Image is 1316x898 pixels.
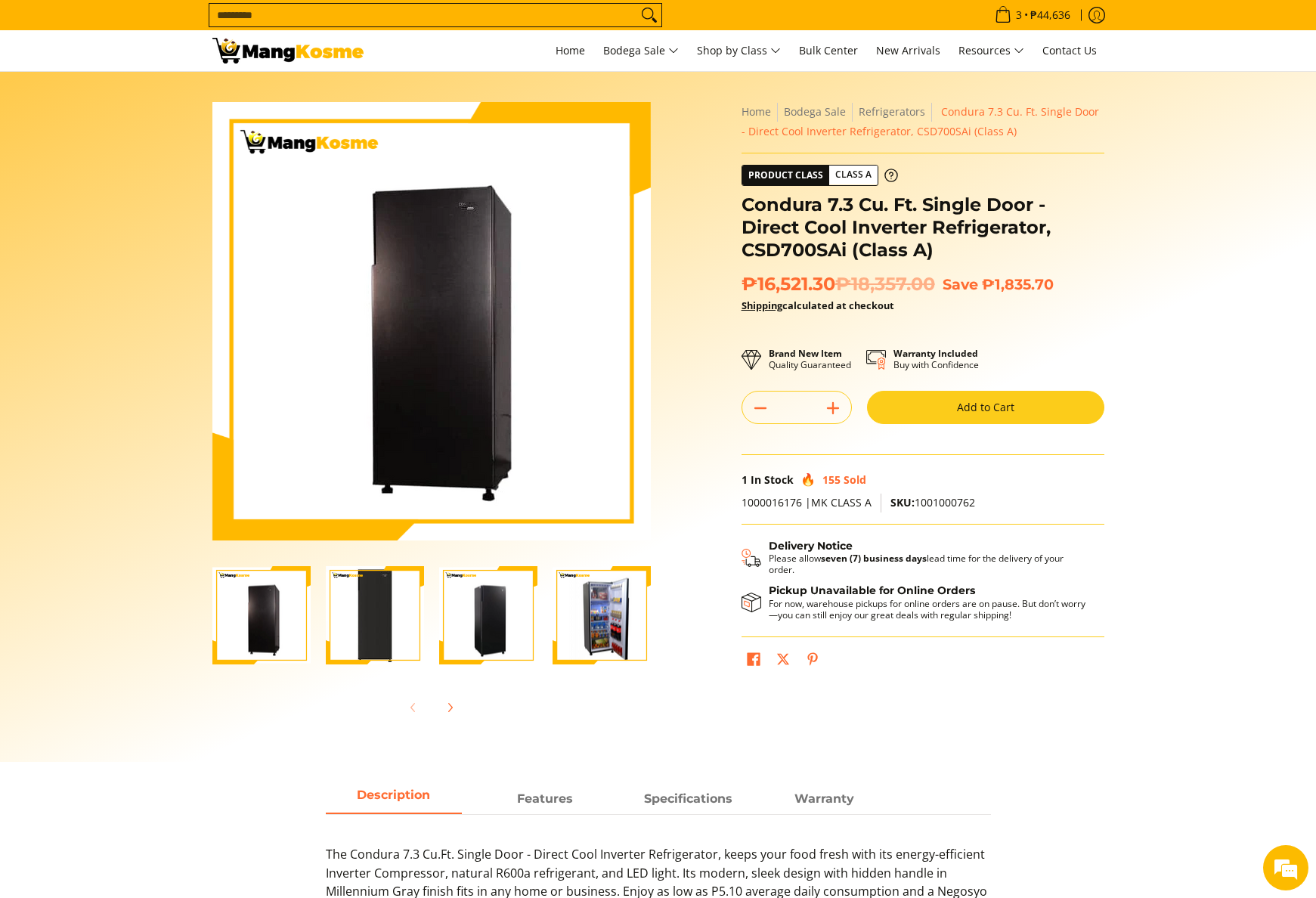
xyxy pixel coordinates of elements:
[794,791,854,806] strong: Warranty
[815,396,851,420] button: Add
[829,166,878,184] span: Class A
[621,785,757,814] a: Description 2
[742,102,1104,141] nav: Breadcrumbs
[689,30,788,71] a: Shop by Class
[603,42,679,60] span: Bodega Sale
[769,348,851,370] p: Quality Guaranteed
[751,472,794,487] span: In Stock
[943,275,978,293] span: Save
[876,43,940,57] span: New Arrivals
[742,495,872,509] span: 1000016176 |MK CLASS A
[742,104,771,119] a: Home
[890,495,915,509] span: SKU:
[893,347,978,360] strong: Warranty Included
[477,785,613,814] a: Description 1
[742,472,748,487] span: 1
[742,194,1104,262] h1: Condura 7.3 Cu. Ft. Single Door - Direct Cool Inverter Refrigerator, CSD700SAi (Class A)
[433,691,466,724] button: Next
[982,275,1054,293] span: ₱1,835.70
[742,540,1089,576] button: Shipping & Delivery
[757,785,893,814] a: Description 3
[802,649,823,674] a: Pin on Pinterest
[697,42,781,60] span: Shop by Class
[379,30,1104,71] nav: Main Menu
[553,568,651,664] img: Condura 7.3 Cu. Ft. Single Door - Direct Cool Inverter Refrigerator, CSD700SAi (Class A)-4
[1014,10,1024,20] span: 3
[1035,30,1104,71] a: Contact Us
[742,396,779,420] button: Subtract
[326,566,424,664] img: Condura 7.3 Cu. Ft. Single Door - Direct Cool Inverter Refrigerator, CSD700SAi (Class A)-2
[637,4,661,26] button: Search
[596,30,686,71] a: Bodega Sale
[212,38,364,63] img: Condura 7.3 Cubic Ft. Direct Cool Inverter Ref (Class A) l Mang Kosme
[799,43,858,57] span: Bulk Center
[844,472,866,487] span: Sold
[742,299,782,312] a: Shipping
[742,299,894,312] strong: calculated at checkout
[769,584,975,597] strong: Pickup Unavailable for Online Orders
[867,391,1104,424] button: Add to Cart
[556,43,585,57] span: Home
[1042,43,1097,57] span: Contact Us
[212,107,651,535] img: Condura 7.3 Cu. Ft. Single Door - Direct Cool Inverter Refrigerator, CSD700SAi (Class A)
[784,104,846,119] a: Bodega Sale
[990,7,1075,23] span: •
[893,348,979,370] p: Buy with Confidence
[439,568,537,664] img: Condura 7.3 Cu. Ft. Single Door - Direct Cool Inverter Refrigerator, CSD700SAi (Class A)-3
[742,166,829,185] span: Product Class
[769,598,1089,621] p: For now, warehouse pickups for online orders are on pause. But don’t worry—you can still enjoy ou...
[1028,10,1073,20] span: ₱44,636
[951,30,1032,71] a: Resources
[742,273,935,296] span: ₱16,521.30
[769,539,853,553] strong: Delivery Notice
[890,495,975,509] span: 1001000762
[791,30,865,71] a: Bulk Center
[821,552,927,565] strong: seven (7) business days
[859,104,925,119] a: Refrigerators
[742,165,898,186] a: Product Class Class A
[548,30,593,71] a: Home
[769,553,1089,575] p: Please allow lead time for the delivery of your order.
[958,42,1024,60] span: Resources
[769,347,842,360] strong: Brand New Item
[326,785,462,813] span: Description
[742,104,1099,138] span: Condura 7.3 Cu. Ft. Single Door - Direct Cool Inverter Refrigerator, CSD700SAi (Class A)
[621,785,757,813] span: Specifications
[743,649,764,674] a: Share on Facebook
[326,785,462,814] a: Description
[773,649,794,674] a: Post on X
[517,791,573,806] strong: Features
[212,568,311,664] img: Condura 7.3 Cu. Ft. Single Door - Direct Cool Inverter Refrigerator, CSD700SAi (Class A)-1
[835,273,935,296] del: ₱18,357.00
[869,30,948,71] a: New Arrivals
[822,472,841,487] span: 155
